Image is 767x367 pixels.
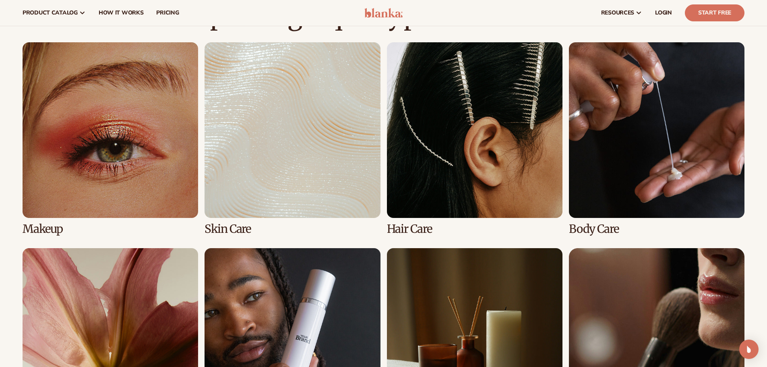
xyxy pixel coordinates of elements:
div: 2 / 8 [205,42,380,235]
img: logo [364,8,403,18]
span: LOGIN [655,10,672,16]
div: 4 / 8 [569,42,744,235]
h3: Hair Care [387,223,562,235]
h2: Explore high-quality product formulas [23,2,744,29]
div: 1 / 8 [23,42,198,235]
h3: Makeup [23,223,198,235]
div: 3 / 8 [387,42,562,235]
a: Start Free [685,4,744,21]
span: resources [601,10,634,16]
h3: Body Care [569,223,744,235]
div: Open Intercom Messenger [739,340,759,359]
span: product catalog [23,10,78,16]
span: pricing [156,10,179,16]
span: How It Works [99,10,144,16]
h3: Skin Care [205,223,380,235]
